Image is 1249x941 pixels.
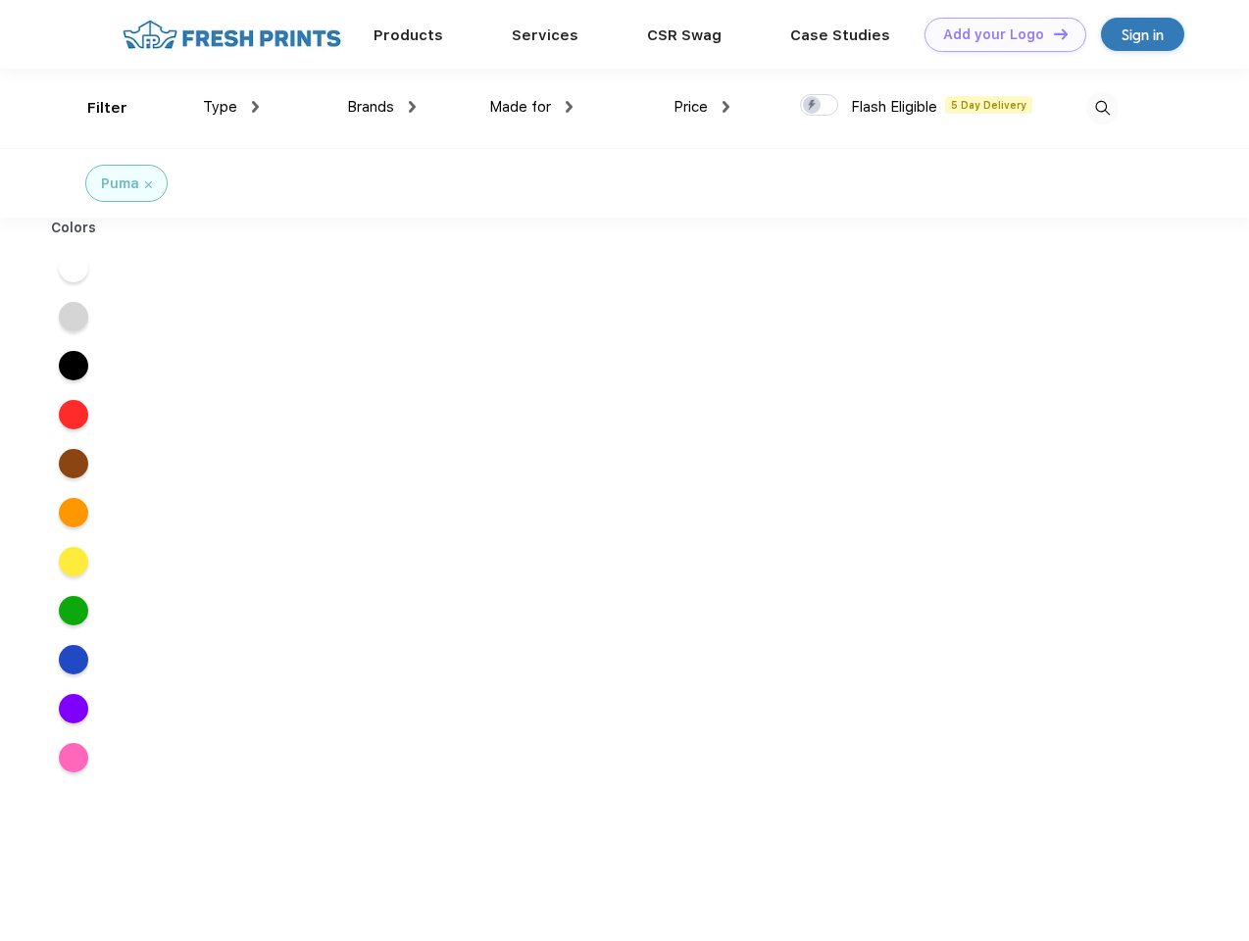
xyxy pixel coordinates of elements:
[1101,18,1184,51] a: Sign in
[36,218,112,238] div: Colors
[566,101,573,113] img: dropdown.png
[489,98,551,116] span: Made for
[1122,24,1164,46] div: Sign in
[347,98,394,116] span: Brands
[512,26,578,44] a: Services
[101,173,139,194] div: Puma
[409,101,416,113] img: dropdown.png
[87,97,127,120] div: Filter
[203,98,237,116] span: Type
[374,26,443,44] a: Products
[851,98,937,116] span: Flash Eligible
[117,18,347,52] img: fo%20logo%202.webp
[145,181,152,188] img: filter_cancel.svg
[723,101,729,113] img: dropdown.png
[1054,28,1068,39] img: DT
[252,101,259,113] img: dropdown.png
[945,96,1032,114] span: 5 Day Delivery
[674,98,708,116] span: Price
[1086,92,1119,124] img: desktop_search.svg
[647,26,722,44] a: CSR Swag
[943,26,1044,43] div: Add your Logo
